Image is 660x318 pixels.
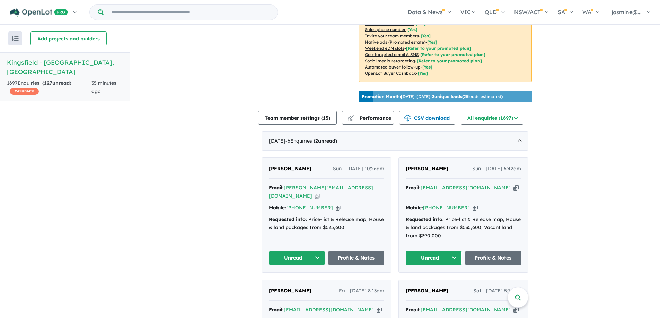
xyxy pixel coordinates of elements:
span: jasmine@... [611,9,642,16]
p: [DATE] - [DATE] - ( 25 leads estimated) [362,93,503,100]
button: Unread [269,251,325,265]
span: [Refer to your promoted plan] [420,52,485,57]
img: download icon [404,115,411,122]
span: 35 minutes ago [91,80,116,94]
span: 127 [44,80,52,86]
button: Copy [377,306,382,314]
button: Copy [513,184,519,191]
u: Sales phone number [365,27,406,32]
button: Team member settings (15) [258,111,337,125]
strong: Email: [269,307,284,313]
u: Invite your team members [365,33,419,38]
span: [Yes] [427,39,437,45]
u: Automated buyer follow-up [365,64,421,70]
u: OpenLot Buyer Cashback [365,71,416,76]
input: Try estate name, suburb, builder or developer [105,5,276,20]
button: CSV download [399,111,455,125]
button: Unread [406,251,462,265]
u: Social media retargeting [365,58,415,63]
strong: ( unread) [42,80,71,86]
button: All enquiries (1697) [461,111,523,125]
button: Add projects and builders [30,31,107,45]
a: [PERSON_NAME] [269,287,311,295]
span: [PERSON_NAME] [269,165,311,172]
span: [Refer to your promoted plan] [417,58,482,63]
u: Embed Facebook profile [365,21,414,26]
span: [ Yes ] [407,27,417,32]
div: [DATE] [262,131,528,151]
span: CASHBACK [10,88,39,95]
span: [Yes] [422,64,432,70]
a: [PHONE_NUMBER] [286,205,333,211]
img: bar-chart.svg [347,117,354,121]
span: [PERSON_NAME] [406,288,448,294]
a: [PERSON_NAME] [406,165,448,173]
strong: Requested info: [269,216,307,222]
a: Profile & Notes [465,251,521,265]
strong: Email: [269,184,284,191]
span: 2 [315,138,318,144]
div: 1697 Enquir ies [7,79,91,96]
img: Openlot PRO Logo White [10,8,68,17]
span: - 6 Enquir ies [285,138,337,144]
span: Performance [349,115,391,121]
span: [Yes] [418,71,428,76]
span: Sun - [DATE] 6:42am [472,165,521,173]
img: line-chart.svg [348,115,354,119]
div: Price-list & Release map, House & land packages from $535,600, Vacant land from $390,000 [406,216,521,240]
span: Fri - [DATE] 8:13am [339,287,384,295]
span: [ Yes ] [416,21,426,26]
button: Copy [473,204,478,211]
a: [EMAIL_ADDRESS][DOMAIN_NAME] [421,307,511,313]
a: Profile & Notes [328,251,385,265]
a: [EMAIL_ADDRESS][DOMAIN_NAME] [421,184,511,191]
strong: Mobile: [269,205,286,211]
div: Price-list & Release map, House & land packages from $535,600 [269,216,384,232]
button: Copy [513,306,519,314]
b: Promotion Month: [362,94,401,99]
button: Copy [336,204,341,211]
a: [PHONE_NUMBER] [423,205,470,211]
u: Native ads (Promoted estate) [365,39,425,45]
span: [PERSON_NAME] [269,288,311,294]
span: [ Yes ] [421,33,431,38]
span: [Refer to your promoted plan] [406,46,471,51]
span: 15 [323,115,328,121]
u: Geo-targeted email & SMS [365,52,419,57]
a: [EMAIL_ADDRESS][DOMAIN_NAME] [284,307,374,313]
u: Weekend eDM slots [365,46,404,51]
a: [PERSON_NAME] [269,165,311,173]
strong: Requested info: [406,216,444,222]
img: sort.svg [12,36,19,41]
b: 2 unique leads [432,94,462,99]
h5: Kingsfield - [GEOGRAPHIC_DATA] , [GEOGRAPHIC_DATA] [7,58,123,76]
strong: ( unread) [314,138,337,144]
a: [PERSON_NAME] [406,287,448,295]
span: [PERSON_NAME] [406,165,448,172]
span: Sat - [DATE] 5:14pm [473,287,521,295]
button: Performance [342,111,394,125]
span: Sun - [DATE] 10:26am [333,165,384,173]
strong: Email: [406,184,421,191]
strong: Email: [406,307,421,313]
button: Copy [315,192,320,200]
a: [PERSON_NAME][EMAIL_ADDRESS][DOMAIN_NAME] [269,184,373,199]
strong: Mobile: [406,205,423,211]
